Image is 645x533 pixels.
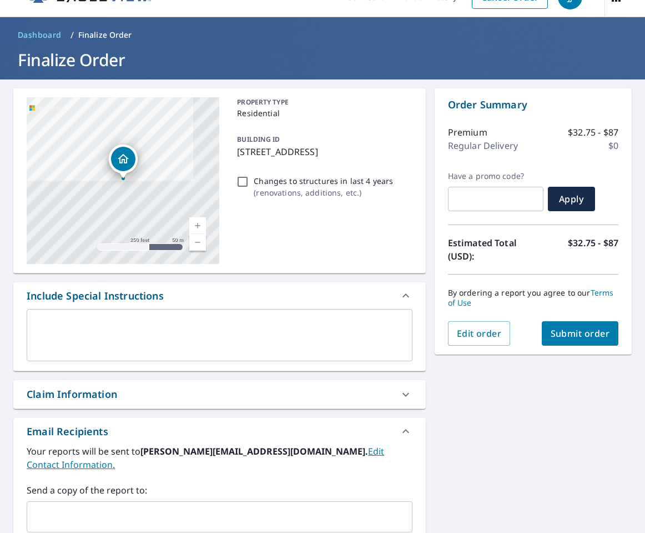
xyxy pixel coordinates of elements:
p: $32.75 - $87 [568,236,618,263]
a: Current Level 17, Zoom In [189,217,206,234]
button: Submit order [542,321,619,346]
div: Claim Information [27,387,117,402]
div: Email Recipients [27,424,108,439]
p: By ordering a report you agree to our [448,288,618,308]
p: [STREET_ADDRESS] [237,145,407,158]
p: Finalize Order [78,29,132,41]
div: Claim Information [13,380,426,409]
div: Include Special Instructions [27,288,164,303]
p: ( renovations, additions, etc. ) [254,187,393,198]
div: Dropped pin, building 1, Residential property, 3732 Duck Club Rd Billings, MT 59105 [109,145,138,179]
a: Terms of Use [448,287,614,308]
p: $32.75 - $87 [568,126,618,139]
p: Changes to structures in last 4 years [254,175,393,187]
label: Have a promo code? [448,171,543,181]
span: Apply [557,193,586,205]
span: Dashboard [18,29,62,41]
h1: Finalize Order [13,48,632,71]
p: BUILDING ID [237,135,280,144]
span: Submit order [551,327,610,340]
p: Premium [448,126,487,139]
p: Residential [237,107,407,119]
a: Current Level 17, Zoom Out [189,234,206,251]
button: Apply [548,187,595,211]
b: [PERSON_NAME][EMAIL_ADDRESS][DOMAIN_NAME]. [140,445,368,457]
a: Dashboard [13,26,66,44]
p: Estimated Total (USD): [448,236,533,263]
p: $0 [608,139,618,152]
span: Edit order [457,327,502,340]
label: Your reports will be sent to [27,445,412,471]
div: Email Recipients [13,418,426,445]
button: Edit order [448,321,511,346]
nav: breadcrumb [13,26,632,44]
label: Send a copy of the report to: [27,484,412,497]
div: Include Special Instructions [13,282,426,309]
p: PROPERTY TYPE [237,97,407,107]
li: / [70,28,74,42]
p: Regular Delivery [448,139,518,152]
p: Order Summary [448,97,618,112]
